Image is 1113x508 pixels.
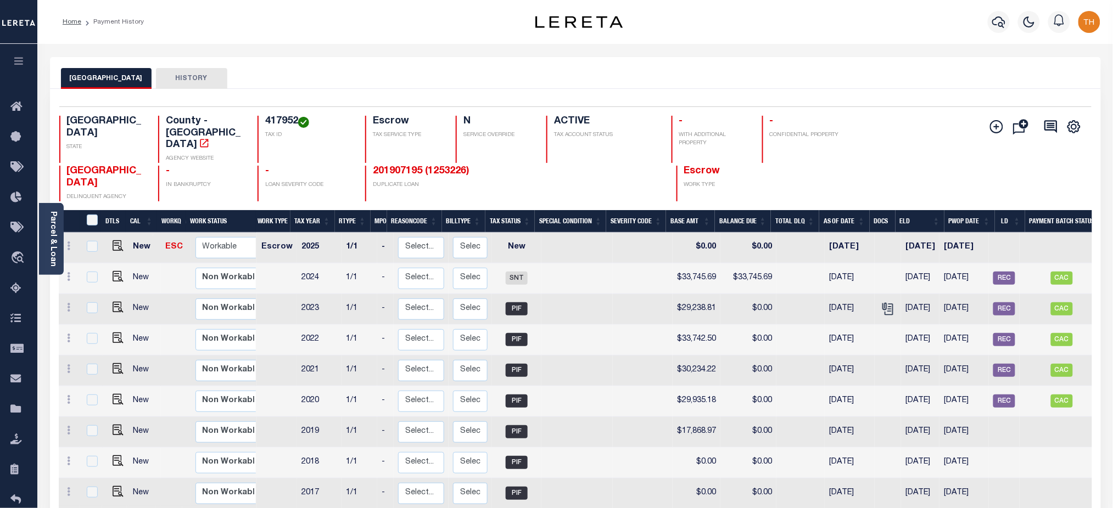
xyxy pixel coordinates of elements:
[506,333,528,346] span: PIF
[666,210,715,233] th: Base Amt: activate to sort column ascending
[770,116,774,126] span: -
[993,336,1015,343] a: REC
[720,325,776,355] td: $0.00
[939,294,989,325] td: [DATE]
[442,210,485,233] th: BillType: activate to sort column ascending
[673,448,720,478] td: $0.00
[128,355,161,386] td: New
[825,448,875,478] td: [DATE]
[993,272,1015,285] span: REC
[995,210,1025,233] th: LD: activate to sort column ascending
[673,263,720,294] td: $33,745.69
[297,386,342,417] td: 2020
[554,131,658,139] p: TAX ACCOUNT STATUS
[373,181,538,189] p: DUPLICATE LOAN
[939,448,989,478] td: [DATE]
[1051,336,1073,343] a: CAC
[342,233,377,263] td: 1/1
[870,210,896,233] th: Docs
[1025,210,1109,233] th: Payment Batch Status: activate to sort column ascending
[377,263,394,294] td: -
[535,210,606,233] th: Special Condition: activate to sort column ascending
[720,417,776,448] td: $0.00
[377,355,394,386] td: -
[896,210,944,233] th: ELD: activate to sort column ascending
[126,210,158,233] th: CAL: activate to sort column ascending
[901,325,939,355] td: [DATE]
[825,233,875,263] td: [DATE]
[485,210,535,233] th: Tax Status: activate to sort column ascending
[993,305,1015,313] a: REC
[901,417,939,448] td: [DATE]
[506,487,528,500] span: PIF
[825,355,875,386] td: [DATE]
[342,263,377,294] td: 1/1
[944,210,995,233] th: PWOP Date: activate to sort column ascending
[128,325,161,355] td: New
[128,417,161,448] td: New
[128,294,161,325] td: New
[265,131,352,139] p: TAX ID
[1051,305,1073,313] a: CAC
[819,210,870,233] th: As of Date: activate to sort column ascending
[1078,11,1100,33] img: svg+xml;base64,PHN2ZyB4bWxucz0iaHR0cDovL3d3dy53My5vcmcvMjAwMC9zdmciIHBvaW50ZXItZXZlbnRzPSJub25lIi...
[297,355,342,386] td: 2021
[679,131,749,148] p: WITH ADDITIONAL PROPERTY
[265,166,269,176] span: -
[673,325,720,355] td: $33,742.50
[1051,366,1073,374] a: CAC
[993,394,1015,408] span: REC
[342,355,377,386] td: 1/1
[101,210,125,233] th: DTLS
[720,233,776,263] td: $0.00
[673,294,720,325] td: $29,238.81
[342,325,377,355] td: 1/1
[825,417,875,448] td: [DATE]
[939,325,989,355] td: [DATE]
[61,68,152,89] button: [GEOGRAPHIC_DATA]
[10,251,28,266] i: travel_explore
[993,397,1015,405] a: REC
[463,116,533,128] h4: N
[720,355,776,386] td: $0.00
[771,210,819,233] th: Total DLQ: activate to sort column ascending
[253,210,290,233] th: Work Type
[67,143,146,151] p: STATE
[1051,364,1073,377] span: CAC
[387,210,442,233] th: ReasonCode: activate to sort column ascending
[67,116,146,139] h4: [GEOGRAPHIC_DATA]
[297,233,342,263] td: 2025
[335,210,371,233] th: RType: activate to sort column ascending
[506,364,528,377] span: PIF
[901,233,939,263] td: [DATE]
[371,210,387,233] th: MPO
[506,456,528,469] span: PIF
[506,394,528,408] span: PIF
[342,448,377,478] td: 1/1
[673,386,720,417] td: $29,935.18
[506,272,528,285] span: SNT
[128,386,161,417] td: New
[67,193,146,201] p: DELINQUENT AGENCY
[506,425,528,438] span: PIF
[684,166,720,176] span: Escrow
[825,294,875,325] td: [DATE]
[377,417,394,448] td: -
[265,116,352,128] h4: 417952
[554,116,658,128] h4: ACTIVE
[377,448,394,478] td: -
[679,116,683,126] span: -
[1051,274,1073,282] a: CAC
[901,355,939,386] td: [DATE]
[373,116,443,128] h4: Escrow
[297,325,342,355] td: 2022
[463,131,533,139] p: SERVICE OVERRIDE
[63,19,81,25] a: Home
[715,210,771,233] th: Balance Due: activate to sort column ascending
[1051,394,1073,408] span: CAC
[901,294,939,325] td: [DATE]
[373,166,469,176] a: 201907195 (1253226)
[128,233,161,263] td: New
[49,211,57,267] a: Parcel & Loan
[297,448,342,478] td: 2018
